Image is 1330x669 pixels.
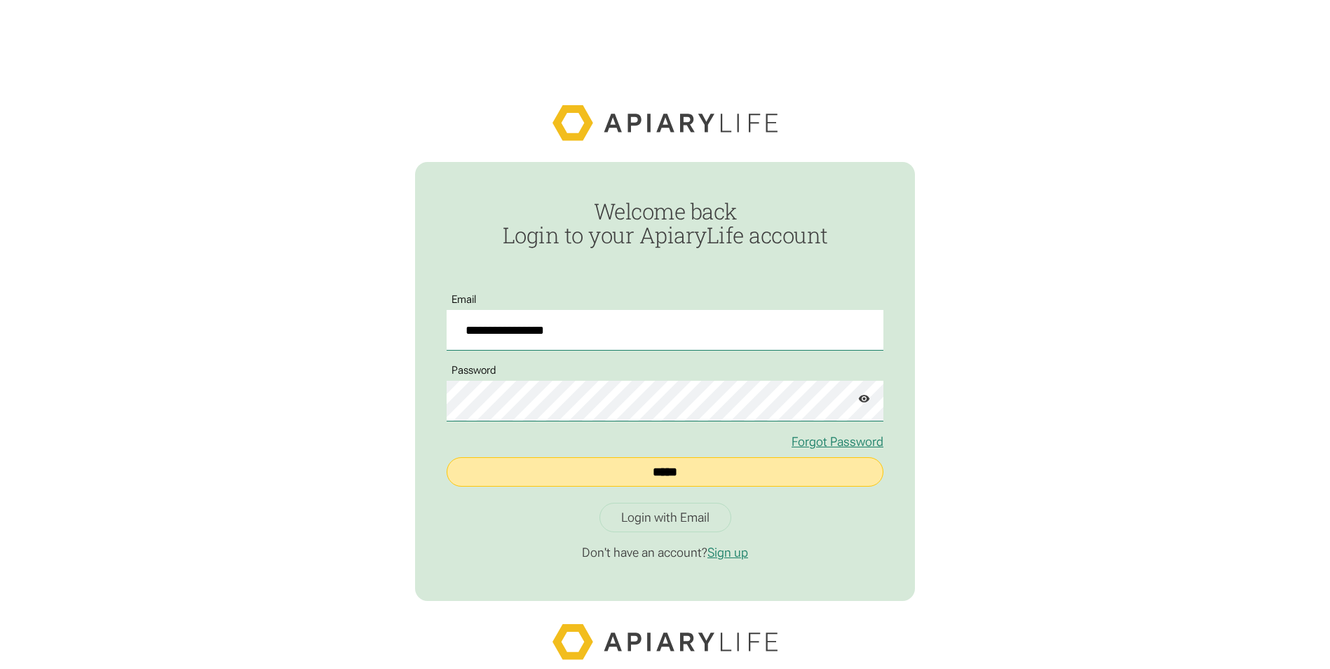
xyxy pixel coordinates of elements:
[447,199,883,248] h1: Welcome back Login to your ApiaryLife account
[447,545,883,560] p: Don't have an account?
[621,510,710,525] div: Login with Email
[447,285,883,487] form: Login
[707,545,748,560] a: Sign up
[792,434,883,449] a: Forgot Password
[447,365,501,377] label: Password
[447,294,481,306] label: Email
